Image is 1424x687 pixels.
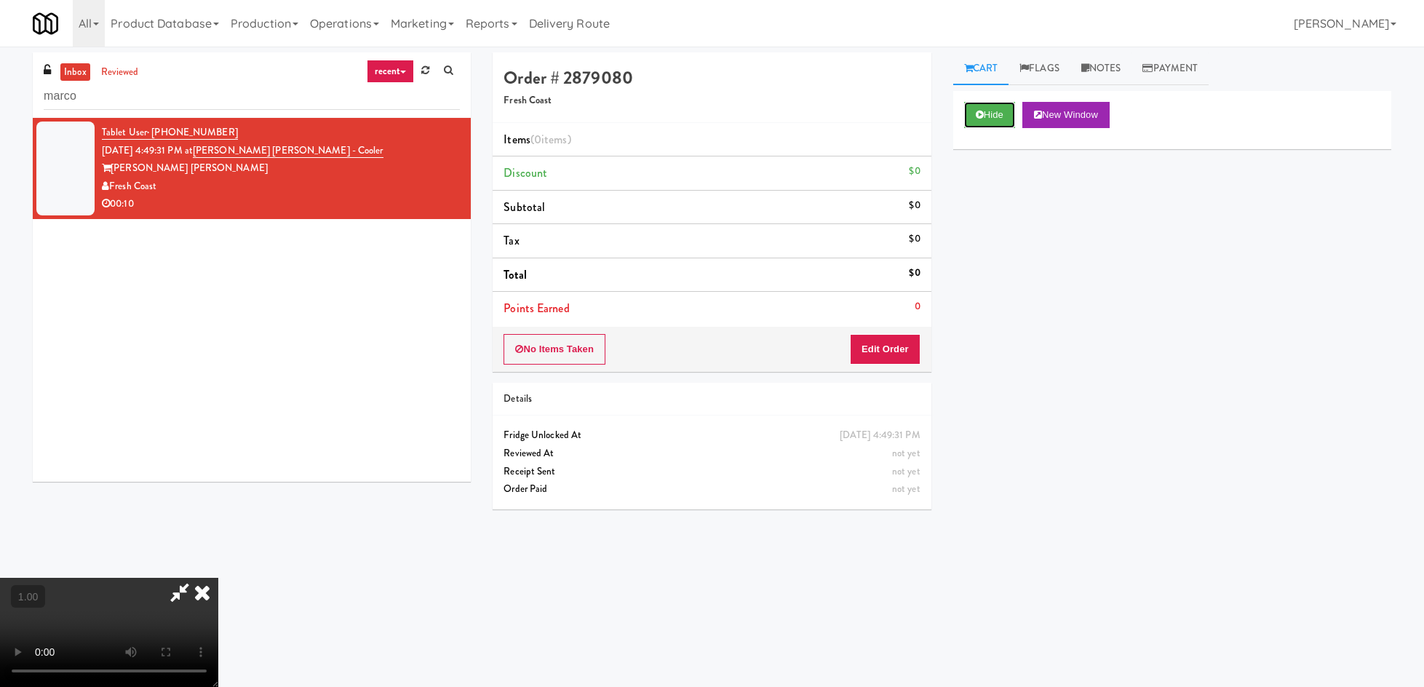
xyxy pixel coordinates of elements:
[892,446,920,460] span: not yet
[964,102,1015,128] button: Hide
[892,482,920,496] span: not yet
[44,83,460,110] input: Search vision orders
[541,131,568,148] ng-pluralize: items
[915,298,920,316] div: 0
[504,68,920,87] h4: Order # 2879080
[504,445,920,463] div: Reviewed At
[102,178,460,196] div: Fresh Coast
[909,162,920,180] div: $0
[367,60,415,83] a: recent
[193,143,383,158] a: [PERSON_NAME] [PERSON_NAME] - Cooler
[504,334,605,365] button: No Items Taken
[504,390,920,408] div: Details
[1070,52,1132,85] a: Notes
[102,159,460,178] div: [PERSON_NAME] [PERSON_NAME]
[98,63,143,82] a: reviewed
[504,426,920,445] div: Fridge Unlocked At
[840,426,920,445] div: [DATE] 4:49:31 PM
[504,131,570,148] span: Items
[504,463,920,481] div: Receipt Sent
[33,11,58,36] img: Micromart
[102,143,193,157] span: [DATE] 4:49:31 PM at
[504,199,545,215] span: Subtotal
[909,230,920,248] div: $0
[1009,52,1070,85] a: Flags
[504,266,527,283] span: Total
[504,164,547,181] span: Discount
[953,52,1009,85] a: Cart
[892,464,920,478] span: not yet
[504,95,920,106] h5: Fresh Coast
[33,118,471,219] li: Tablet User· [PHONE_NUMBER][DATE] 4:49:31 PM at[PERSON_NAME] [PERSON_NAME] - Cooler[PERSON_NAME] ...
[1022,102,1110,128] button: New Window
[60,63,90,82] a: inbox
[504,232,519,249] span: Tax
[850,334,920,365] button: Edit Order
[909,196,920,215] div: $0
[504,300,569,317] span: Points Earned
[530,131,571,148] span: (0 )
[102,195,460,213] div: 00:10
[147,125,238,139] span: · [PHONE_NUMBER]
[1131,52,1209,85] a: Payment
[102,125,238,140] a: Tablet User· [PHONE_NUMBER]
[909,264,920,282] div: $0
[504,480,920,499] div: Order Paid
